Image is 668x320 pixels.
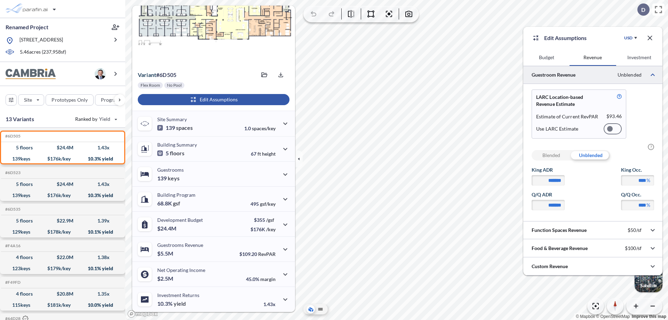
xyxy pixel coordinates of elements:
p: LARC Location-based Revenue Estimate [536,94,601,108]
h5: Click to copy the code [4,280,21,285]
p: 68.8K [157,200,180,207]
label: Q/Q ADR [532,191,565,198]
span: keys [168,175,180,182]
span: margin [260,276,276,282]
button: Edit Assumptions [138,94,289,105]
p: Use LARC Estimate [536,126,578,132]
p: $176K [250,226,276,232]
h5: Click to copy the code [4,170,21,175]
p: No Pool [167,83,182,88]
label: % [646,202,650,209]
p: 10.3% [157,300,186,307]
p: $100/sf [625,245,642,251]
p: Site Summary [157,116,187,122]
p: Renamed Project [6,23,48,31]
p: $109.20 [239,251,276,257]
span: gsf/key [260,201,276,207]
p: 495 [250,201,276,207]
p: 1.0 [244,125,276,131]
h5: Click to copy the code [4,243,21,248]
p: $355 [250,217,276,223]
button: Aerial View [307,305,315,313]
p: $2.5M [157,275,174,282]
p: 5 [157,150,184,157]
h5: Click to copy the code [4,134,21,139]
div: Unblended [571,150,610,161]
div: Blended [532,150,571,161]
p: Flex Room [141,83,160,88]
button: Investment [616,49,662,66]
p: Program [101,96,120,103]
p: $ 93.46 [606,113,622,120]
span: /key [266,226,276,232]
button: Revenue [570,49,616,66]
button: Program [95,94,133,106]
img: BrandImage [6,69,56,79]
a: Mapbox [576,314,595,319]
p: Building Program [157,192,196,198]
p: 45.0% [246,276,276,282]
span: yield [174,300,186,307]
span: spaces/key [252,125,276,131]
a: Improve this map [632,314,666,319]
p: Net Operating Income [157,267,205,273]
button: Site [18,94,44,106]
p: 13 Variants [6,115,34,123]
span: spaces [176,124,193,131]
p: $24.4M [157,225,177,232]
p: Guestrooms Revenue [157,242,203,248]
p: [STREET_ADDRESS] [19,36,63,45]
span: ft [257,151,261,157]
p: Estimate of Current RevPAR [536,113,598,120]
button: Switcher ImageSatellite [635,264,662,292]
p: $50/sf [628,227,642,233]
span: floors [170,150,184,157]
span: /gsf [266,217,274,223]
label: King ADR [532,166,565,173]
p: $5.5M [157,250,174,257]
p: 5.46 acres ( 237,958 sf) [20,48,66,56]
p: 1.43x [263,301,276,307]
p: Function Spaces Revenue [532,227,587,234]
button: Budget [523,49,570,66]
p: Building Summary [157,142,197,148]
p: Site [24,96,32,103]
button: Site Plan [316,305,325,313]
a: OpenStreetMap [596,314,630,319]
p: D [641,7,645,13]
p: Satellite [640,283,657,288]
span: height [262,151,276,157]
span: RevPAR [258,251,276,257]
span: ? [648,144,654,150]
p: Prototypes Only [51,96,88,103]
p: Development Budget [157,217,203,223]
p: Edit Assumptions [544,34,587,42]
span: gsf [173,200,180,207]
span: Yield [99,116,111,123]
p: 139 [157,175,180,182]
label: % [646,177,650,184]
h5: Click to copy the code [4,207,21,212]
label: King Occ. [621,166,654,173]
p: # 6d505 [138,71,176,78]
img: Switcher Image [635,264,662,292]
a: Mapbox homepage [127,310,158,318]
p: Food & Beverage Revenue [532,245,588,252]
div: USD [624,35,633,41]
p: 67 [251,151,276,157]
button: Ranked by Yield [70,114,122,125]
p: 139 [157,124,193,131]
label: Q/Q Occ. [621,191,654,198]
p: Investment Returns [157,292,199,298]
button: Prototypes Only [46,94,94,106]
p: Custom Revenue [532,263,568,270]
span: Variant [138,71,156,78]
img: user logo [95,68,106,79]
p: Guestrooms [157,167,184,173]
